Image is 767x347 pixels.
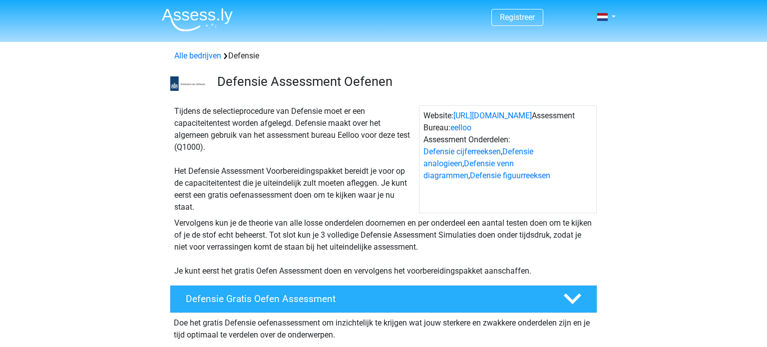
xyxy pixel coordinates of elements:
[174,51,221,60] a: Alle bedrijven
[170,313,597,341] div: Doe het gratis Defensie oefenassessment om inzichtelijk te krijgen wat jouw sterkere en zwakkere ...
[470,171,550,180] a: Defensie figuurreeksen
[450,123,471,132] a: eelloo
[170,217,597,277] div: Vervolgens kun je de theorie van alle losse onderdelen doornemen en per onderdeel een aantal test...
[419,105,597,213] div: Website: Assessment Bureau: Assessment Onderdelen: , , ,
[170,105,419,213] div: Tijdens de selectieprocedure van Defensie moet er een capaciteitentest worden afgelegd. Defensie ...
[423,147,533,168] a: Defensie analogieen
[186,293,547,305] h4: Defensie Gratis Oefen Assessment
[423,159,514,180] a: Defensie venn diagrammen
[217,74,589,89] h3: Defensie Assessment Oefenen
[162,8,233,31] img: Assessly
[500,12,535,22] a: Registreer
[453,111,532,120] a: [URL][DOMAIN_NAME]
[423,147,501,156] a: Defensie cijferreeksen
[170,50,597,62] div: Defensie
[166,285,601,313] a: Defensie Gratis Oefen Assessment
